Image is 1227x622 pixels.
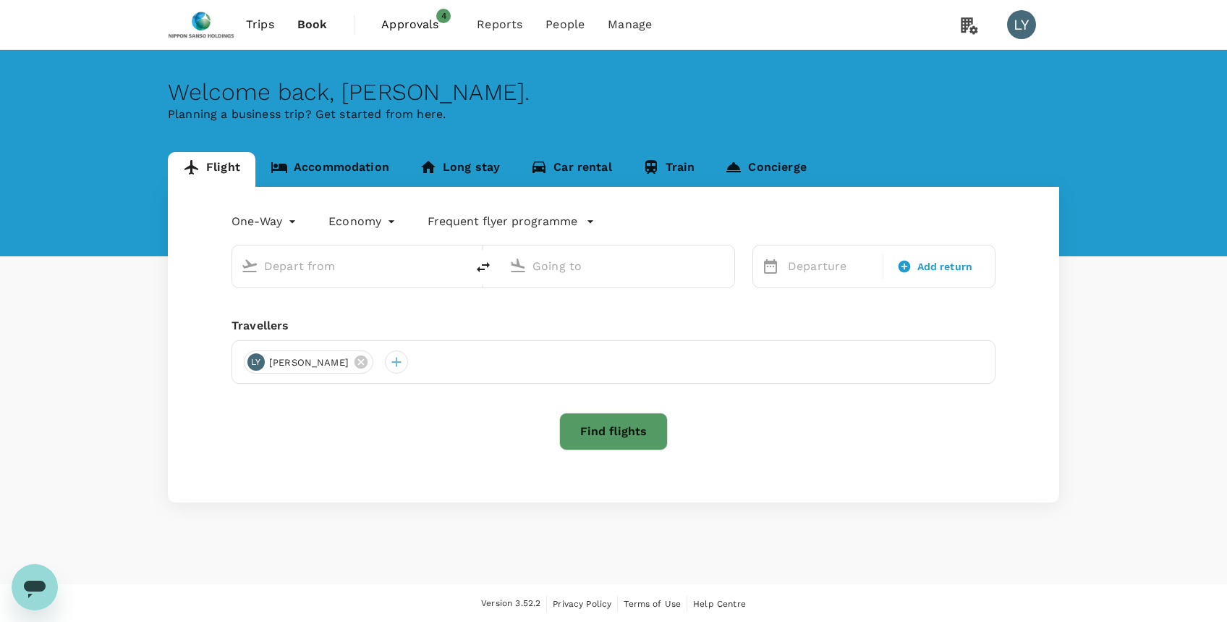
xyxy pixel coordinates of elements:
p: Planning a business trip? Get started from here. [168,106,1059,123]
div: Travellers [232,317,995,335]
button: Frequent flyer programme [428,213,595,230]
a: Accommodation [255,152,404,187]
div: One-Way [232,210,300,233]
span: People [545,16,585,33]
div: LY [1007,10,1036,39]
iframe: Button to launch messaging window [12,564,58,610]
a: Train [627,152,710,187]
span: Privacy Policy [553,599,611,609]
button: delete [466,250,501,285]
span: Manage [608,16,652,33]
a: Privacy Policy [553,596,611,612]
span: Add return [917,259,973,274]
span: Version 3.52.2 [481,597,540,611]
a: Terms of Use [624,596,681,612]
span: Reports [477,16,522,33]
span: Help Centre [693,599,746,609]
input: Depart from [264,255,436,277]
a: Car rental [515,152,627,187]
div: Welcome back , [PERSON_NAME] . [168,79,1059,106]
a: Flight [168,152,255,187]
button: Open [724,264,727,267]
a: Long stay [404,152,515,187]
div: LY [247,353,265,371]
span: [PERSON_NAME] [260,356,357,370]
span: Approvals [381,16,454,33]
span: Terms of Use [624,599,681,609]
span: Book [297,16,328,33]
a: Concierge [710,152,821,187]
p: Departure [788,258,874,275]
input: Going to [532,255,704,277]
div: Economy [328,210,399,233]
p: Frequent flyer programme [428,213,577,230]
span: 4 [436,9,451,23]
span: Trips [246,16,274,33]
button: Open [456,264,459,267]
a: Help Centre [693,596,746,612]
div: LY[PERSON_NAME] [244,350,373,374]
button: Find flights [559,413,668,450]
img: Nippon Sanso Holdings Singapore Pte Ltd [168,9,234,41]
